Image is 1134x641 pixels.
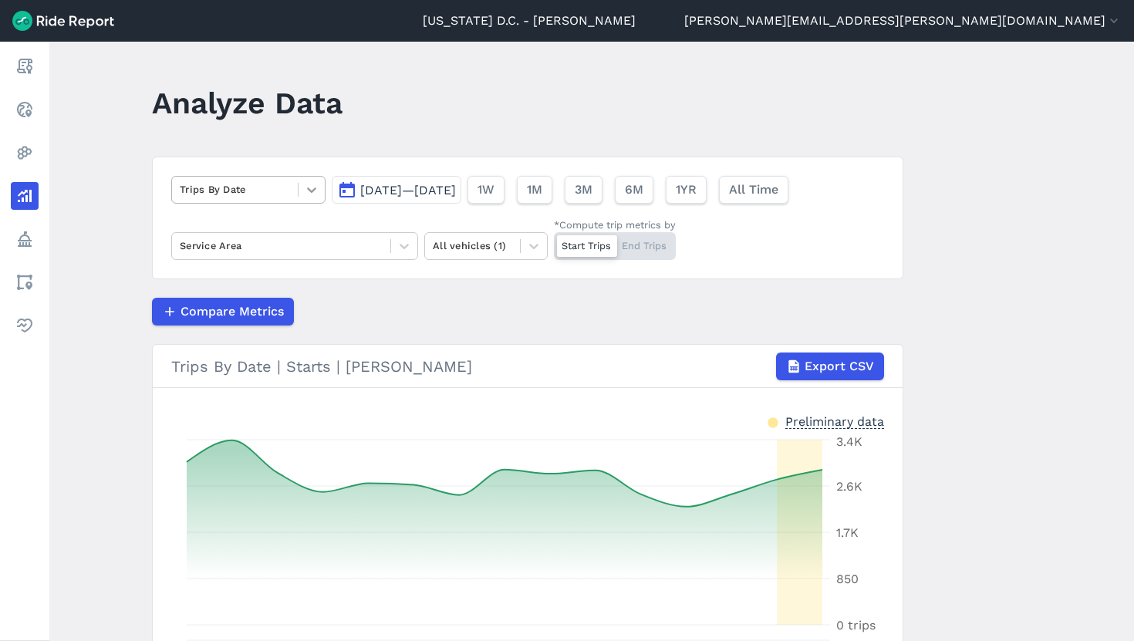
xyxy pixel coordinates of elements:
[836,618,876,633] tspan: 0 trips
[615,176,653,204] button: 6M
[360,183,456,197] span: [DATE]—[DATE]
[11,52,39,80] a: Report
[575,180,592,199] span: 3M
[785,413,884,429] div: Preliminary data
[836,479,862,494] tspan: 2.6K
[729,180,778,199] span: All Time
[11,96,39,123] a: Realtime
[171,353,884,380] div: Trips By Date | Starts | [PERSON_NAME]
[423,12,636,30] a: [US_STATE] D.C. - [PERSON_NAME]
[554,218,676,232] div: *Compute trip metrics by
[666,176,707,204] button: 1YR
[152,298,294,326] button: Compare Metrics
[565,176,602,204] button: 3M
[11,139,39,167] a: Heatmaps
[478,180,494,199] span: 1W
[719,176,788,204] button: All Time
[676,180,697,199] span: 1YR
[836,525,859,540] tspan: 1.7K
[332,176,461,204] button: [DATE]—[DATE]
[12,11,114,31] img: Ride Report
[805,357,874,376] span: Export CSV
[625,180,643,199] span: 6M
[836,572,859,586] tspan: 850
[776,353,884,380] button: Export CSV
[181,302,284,321] span: Compare Metrics
[11,182,39,210] a: Analyze
[11,268,39,296] a: Areas
[527,180,542,199] span: 1M
[152,82,343,124] h1: Analyze Data
[517,176,552,204] button: 1M
[11,312,39,339] a: Health
[467,176,505,204] button: 1W
[684,12,1122,30] button: [PERSON_NAME][EMAIL_ADDRESS][PERSON_NAME][DOMAIN_NAME]
[11,225,39,253] a: Policy
[836,434,862,449] tspan: 3.4K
